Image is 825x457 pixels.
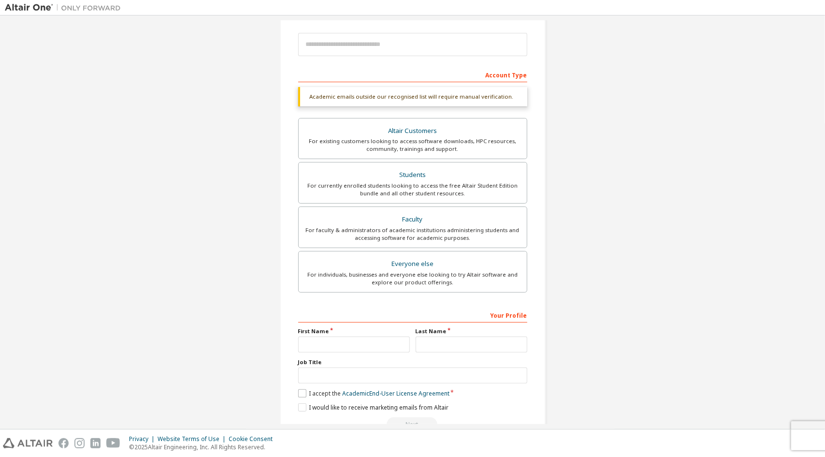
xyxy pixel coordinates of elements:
[3,438,53,448] img: altair_logo.svg
[298,403,449,412] label: I would like to receive marketing emails from Altair
[74,438,85,448] img: instagram.svg
[304,257,521,271] div: Everyone else
[298,358,527,366] label: Job Title
[129,435,158,443] div: Privacy
[298,87,527,106] div: Academic emails outside our recognised list will require manual verification.
[304,182,521,197] div: For currently enrolled students looking to access the free Altair Student Edition bundle and all ...
[304,271,521,286] div: For individuals, businesses and everyone else looking to try Altair software and explore our prod...
[298,67,527,82] div: Account Type
[298,417,527,432] div: Read and acccept EULA to continue
[304,226,521,242] div: For faculty & administrators of academic institutions administering students and accessing softwa...
[342,389,449,398] a: Academic End-User License Agreement
[304,213,521,226] div: Faculty
[129,443,278,451] p: © 2025 Altair Engineering, Inc. All Rights Reserved.
[58,438,69,448] img: facebook.svg
[90,438,101,448] img: linkedin.svg
[5,3,126,13] img: Altair One
[106,438,120,448] img: youtube.svg
[416,327,527,335] label: Last Name
[298,307,527,323] div: Your Profile
[304,124,521,138] div: Altair Customers
[304,168,521,182] div: Students
[298,327,410,335] label: First Name
[158,435,229,443] div: Website Terms of Use
[304,137,521,153] div: For existing customers looking to access software downloads, HPC resources, community, trainings ...
[229,435,278,443] div: Cookie Consent
[298,389,449,398] label: I accept the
